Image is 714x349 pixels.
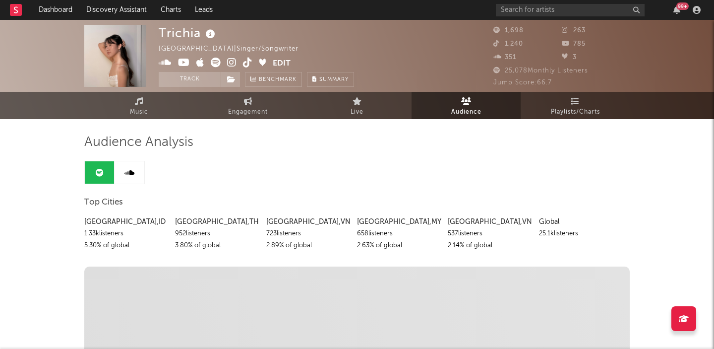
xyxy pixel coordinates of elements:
[351,106,363,118] span: Live
[448,228,531,240] div: 537 listeners
[551,106,600,118] span: Playlists/Charts
[84,92,193,119] a: Music
[266,240,350,252] div: 2.89 % of global
[412,92,521,119] a: Audience
[448,240,531,252] div: 2.14 % of global
[266,216,350,228] div: [GEOGRAPHIC_DATA] , VN
[175,240,258,252] div: 3.80 % of global
[357,240,440,252] div: 2.63 % of global
[493,54,516,61] span: 351
[193,92,302,119] a: Engagement
[493,27,524,34] span: 1,698
[673,6,680,14] button: 99+
[357,216,440,228] div: [GEOGRAPHIC_DATA] , MY
[273,58,291,70] button: Edit
[539,228,622,240] div: 25.1k listeners
[159,72,221,87] button: Track
[493,41,523,47] span: 1,240
[84,216,168,228] div: [GEOGRAPHIC_DATA] , ID
[448,216,531,228] div: [GEOGRAPHIC_DATA] , VN
[302,92,412,119] a: Live
[496,4,645,16] input: Search for artists
[84,137,193,148] span: Audience Analysis
[562,54,577,61] span: 3
[228,106,268,118] span: Engagement
[159,43,310,55] div: [GEOGRAPHIC_DATA] | Singer/Songwriter
[451,106,481,118] span: Audience
[539,216,622,228] div: Global
[159,25,218,41] div: Trichia
[493,79,552,86] span: Jump Score: 66.7
[521,92,630,119] a: Playlists/Charts
[259,74,297,86] span: Benchmark
[245,72,302,87] a: Benchmark
[84,197,123,209] span: Top Cities
[562,41,586,47] span: 785
[319,77,349,82] span: Summary
[493,68,588,74] span: 25,078 Monthly Listeners
[307,72,354,87] button: Summary
[266,228,350,240] div: 723 listeners
[84,228,168,240] div: 1.33k listeners
[175,228,258,240] div: 952 listeners
[357,228,440,240] div: 658 listeners
[84,240,168,252] div: 5.30 % of global
[130,106,148,118] span: Music
[175,216,258,228] div: [GEOGRAPHIC_DATA] , TH
[562,27,586,34] span: 263
[676,2,689,10] div: 99 +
